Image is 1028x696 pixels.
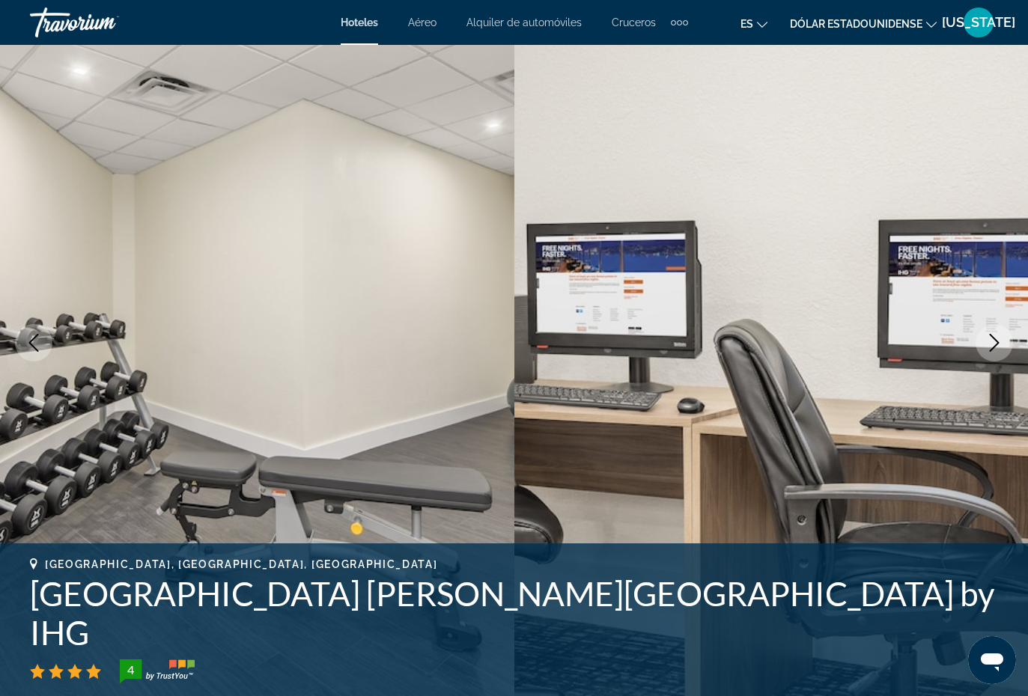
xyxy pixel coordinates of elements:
[341,16,378,28] a: Hoteles
[115,661,145,679] div: 4
[740,18,753,30] font: es
[15,324,52,361] button: Previous image
[45,558,437,570] span: [GEOGRAPHIC_DATA], [GEOGRAPHIC_DATA], [GEOGRAPHIC_DATA]
[408,16,437,28] a: Aéreo
[959,7,998,38] button: Menú de usuario
[612,16,656,28] a: Cruceros
[120,659,195,683] img: trustyou-badge-hor.svg
[790,18,922,30] font: Dólar estadounidense
[466,16,582,28] a: Alquiler de automóviles
[968,636,1016,684] iframe: Botón para iniciar la ventana de mensajería
[790,13,937,34] button: Cambiar moneda
[671,10,688,34] button: Elementos de navegación adicionales
[976,324,1013,361] button: Next image
[942,14,1015,30] font: [US_STATE]
[30,3,180,42] a: Travorium
[740,13,767,34] button: Cambiar idioma
[30,574,998,652] h1: [GEOGRAPHIC_DATA] [PERSON_NAME][GEOGRAPHIC_DATA] by IHG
